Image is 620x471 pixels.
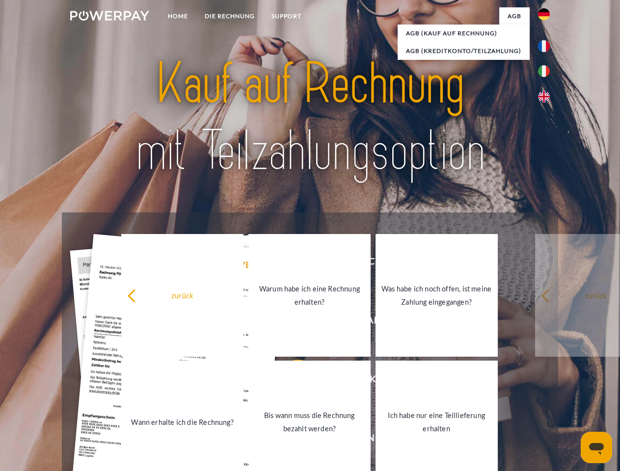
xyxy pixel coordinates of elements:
[538,8,550,20] img: de
[160,7,196,25] a: Home
[398,42,530,60] a: AGB (Kreditkonto/Teilzahlung)
[376,234,498,357] a: Was habe ich noch offen, ist meine Zahlung eingegangen?
[581,432,612,463] iframe: Schaltfläche zum Öffnen des Messaging-Fensters
[254,282,365,309] div: Warum habe ich eine Rechnung erhalten?
[196,7,263,25] a: DIE RECHNUNG
[263,7,310,25] a: SUPPORT
[254,409,365,435] div: Bis wann muss die Rechnung bezahlt werden?
[70,11,149,21] img: logo-powerpay-white.svg
[381,409,492,435] div: Ich habe nur eine Teillieferung erhalten
[499,7,530,25] a: agb
[381,282,492,309] div: Was habe ich noch offen, ist meine Zahlung eingegangen?
[398,25,530,42] a: AGB (Kauf auf Rechnung)
[127,415,238,428] div: Wann erhalte ich die Rechnung?
[127,288,238,302] div: zurück
[94,47,526,188] img: title-powerpay_de.svg
[538,65,550,77] img: it
[538,40,550,52] img: fr
[538,91,550,103] img: en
